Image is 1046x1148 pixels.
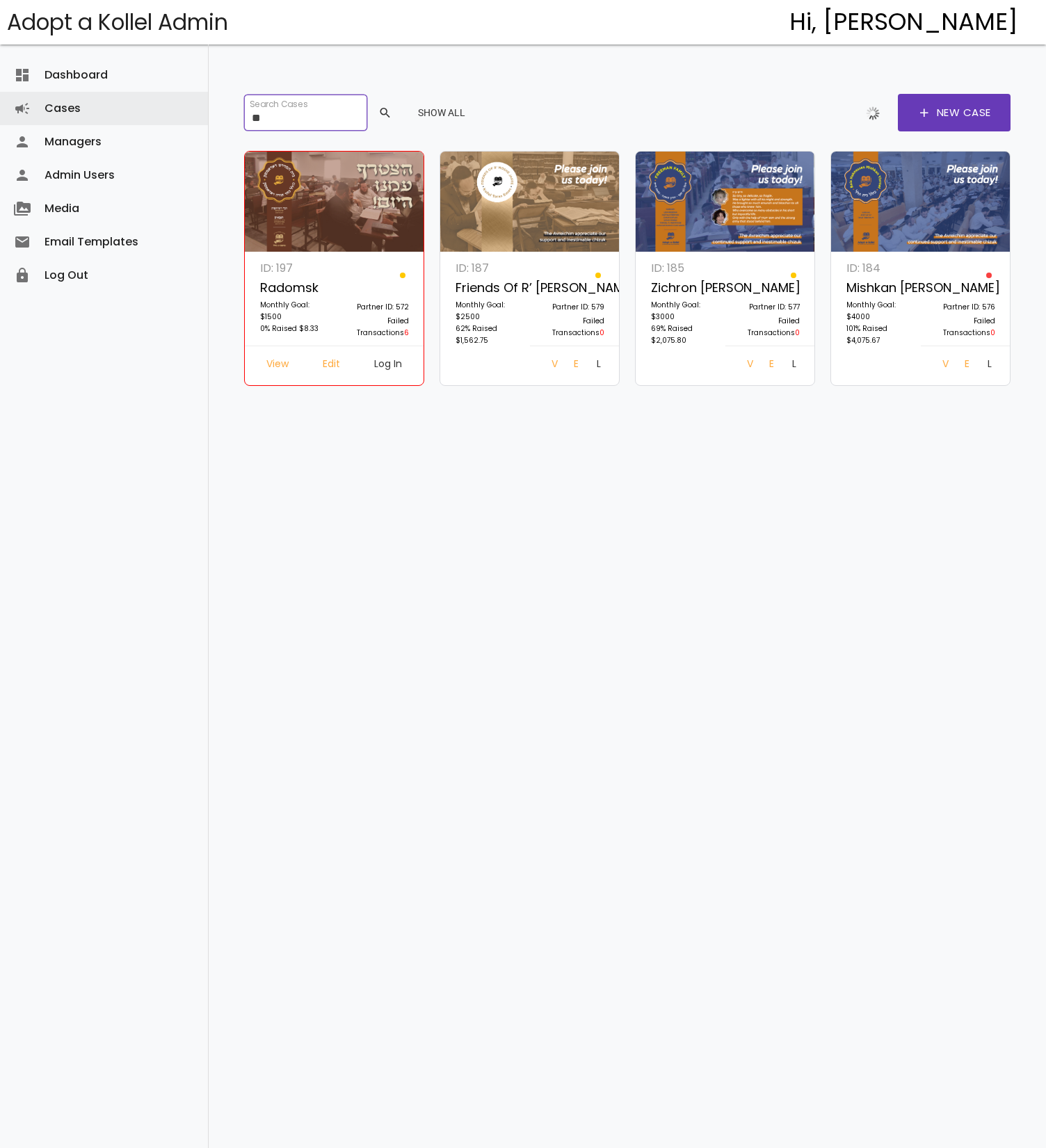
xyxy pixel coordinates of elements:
p: Failed Transactions [733,315,800,339]
a: Log In [363,353,413,378]
a: ID: 185 Zichron [PERSON_NAME] Monthly Goal: $3000 69% Raised $2,075.80 [643,259,725,353]
i: person [14,125,31,159]
p: Monthly Goal: $1500 [260,299,327,323]
img: s4OjnzoHlJ.vXxKL1rln0.jpg [245,152,424,252]
span: add [917,94,931,131]
i: lock [14,259,31,292]
img: LtVcX58Jg6.KS5kVjIzx7.png [831,152,1010,252]
p: Monthly Goal: $2500 [456,299,522,323]
p: Partner ID: 572 [342,301,409,315]
p: Radomsk [260,277,327,299]
h4: Hi, [PERSON_NAME] [789,9,1018,35]
span: 0 [990,328,995,338]
a: Partner ID: 572 Failed Transactions6 [335,259,417,346]
i: perm_media [14,192,31,225]
p: Monthly Goal: $3000 [651,299,718,323]
p: Friends of R’ [PERSON_NAME] [456,277,522,299]
p: Zichron [PERSON_NAME] [651,277,718,299]
a: View [736,353,759,378]
a: Edit [954,353,976,378]
a: Partner ID: 577 Failed Transactions0 [725,259,807,346]
span: 0 [795,328,800,338]
a: View [931,353,954,378]
a: Log In [586,353,609,378]
a: Edit [758,353,781,378]
button: Show All [407,100,476,125]
span: 6 [404,328,409,338]
img: FNySDxKbmL.V6XyMpnjlR.png [440,152,619,252]
a: Edit [312,353,351,378]
p: Partner ID: 579 [538,301,604,315]
i: campaign [14,92,31,125]
i: person [14,159,31,192]
a: ID: 197 Radomsk Monthly Goal: $1500 0% Raised $8.33 [252,259,334,346]
p: 0% Raised $8.33 [260,323,327,337]
p: ID: 197 [260,259,327,277]
button: search [367,100,401,125]
p: Monthly Goal: $4000 [846,299,913,323]
img: O7UlWDNnKY.hzdI21tEVT.jpg [636,152,814,252]
p: ID: 185 [651,259,718,277]
p: Failed Transactions [538,315,604,339]
p: 62% Raised $1,562.75 [456,323,522,346]
p: Failed Transactions [342,315,409,339]
a: ID: 187 Friends of R’ [PERSON_NAME] Monthly Goal: $2500 62% Raised $1,562.75 [447,259,529,353]
span: 0 [600,328,604,338]
a: Log In [781,353,804,378]
a: addNew Case [898,94,1011,131]
a: Log In [976,353,999,378]
i: email [14,225,31,259]
a: Partner ID: 579 Failed Transactions0 [530,259,612,346]
a: View [540,353,563,378]
a: Edit [563,353,586,378]
p: Partner ID: 577 [733,301,800,315]
p: 101% Raised $4,075.67 [846,323,913,346]
i: dashboard [14,58,31,92]
a: Partner ID: 576 Failed Transactions0 [921,259,1003,346]
a: ID: 184 Mishkan [PERSON_NAME] Monthly Goal: $4000 101% Raised $4,075.67 [838,259,920,353]
p: Partner ID: 576 [928,301,995,315]
p: Failed Transactions [928,315,995,339]
p: ID: 184 [846,259,913,277]
span: search [378,100,392,125]
p: 69% Raised $2,075.80 [651,323,718,346]
p: Mishkan [PERSON_NAME] [846,277,913,299]
a: View [255,353,300,378]
p: ID: 187 [456,259,522,277]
